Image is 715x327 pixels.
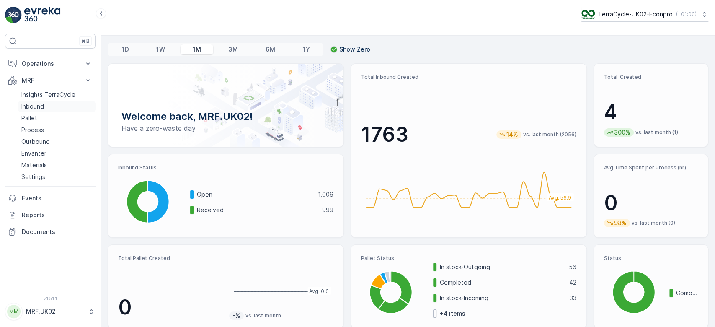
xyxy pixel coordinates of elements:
[22,194,92,202] p: Events
[21,161,47,169] p: Materials
[598,10,673,18] p: TerraCycle-UK02-Econpro
[18,148,96,159] a: Envanter
[193,45,201,54] p: 1M
[122,45,129,54] p: 1D
[232,311,241,320] p: -%
[361,74,576,80] p: Total Inbound Created
[302,45,310,54] p: 1Y
[613,128,631,137] p: 300%
[318,190,333,199] p: 1,006
[440,294,564,302] p: In stock-Incoming
[18,89,96,101] a: Insights TerraCycle
[21,114,37,122] p: Pallet
[604,190,698,215] p: 0
[506,130,519,139] p: 14%
[339,45,370,54] p: Show Zero
[581,7,708,22] button: TerraCycle-UK02-Econpro(+01:00)
[18,136,96,148] a: Outbound
[523,131,576,138] p: vs. last month (2056)
[18,101,96,112] a: Inbound
[118,295,222,320] p: 0
[18,124,96,136] a: Process
[5,55,96,72] button: Operations
[581,10,595,19] img: terracycle_logo_wKaHoWT.png
[440,263,563,271] p: In stock-Outgoing
[5,223,96,240] a: Documents
[22,76,79,85] p: MRF
[322,206,333,214] p: 999
[22,211,92,219] p: Reports
[21,126,44,134] p: Process
[118,164,333,171] p: Inbound Status
[604,100,698,125] p: 4
[18,171,96,183] a: Settings
[21,173,45,181] p: Settings
[5,190,96,207] a: Events
[21,149,46,158] p: Envanter
[24,7,60,23] img: logo_light-DOdMpM7g.png
[197,190,312,199] p: Open
[228,45,238,54] p: 3M
[5,7,22,23] img: logo
[361,122,408,147] p: 1763
[266,45,275,54] p: 6M
[5,72,96,89] button: MRF
[635,129,678,136] p: vs. last month (1)
[118,255,222,262] p: Total Pallet Created
[604,164,698,171] p: Avg Time Spent per Process (hr)
[18,159,96,171] a: Materials
[569,263,576,271] p: 56
[5,303,96,320] button: MMMRF.UK02
[26,307,84,316] p: MRF.UK02
[21,102,44,111] p: Inbound
[440,309,465,318] p: + 4 items
[676,11,697,18] p: ( +01:00 )
[570,294,576,302] p: 33
[361,255,576,262] p: Pallet Status
[676,289,698,297] p: Completed
[5,296,96,301] span: v 1.51.1
[613,219,627,227] p: 98%
[245,312,281,319] p: vs. last month
[604,74,698,80] p: Total Created
[197,206,317,214] p: Received
[156,45,165,54] p: 1W
[18,112,96,124] a: Pallet
[604,255,698,262] p: Status
[569,278,576,287] p: 42
[7,305,21,318] div: MM
[5,207,96,223] a: Reports
[81,38,90,44] p: ⌘B
[21,91,75,99] p: Insights TerraCycle
[22,60,79,68] p: Operations
[21,138,50,146] p: Outbound
[440,278,564,287] p: Completed
[121,110,330,123] p: Welcome back, MRF.UK02!
[22,228,92,236] p: Documents
[632,220,675,226] p: vs. last month (0)
[121,123,330,133] p: Have a zero-waste day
